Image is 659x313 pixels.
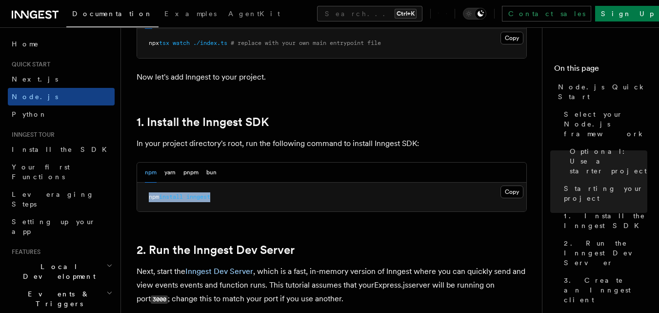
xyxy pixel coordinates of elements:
[500,32,523,44] button: Copy
[317,6,422,21] button: Search...Ctrl+K
[206,163,217,183] button: bun
[566,143,647,180] a: Optional: Use a starter project
[564,184,647,203] span: Starting your project
[151,295,168,304] code: 3000
[145,163,157,183] button: npm
[560,207,647,234] a: 1. Install the Inngest SDK
[149,193,159,200] span: npm
[8,186,115,213] a: Leveraging Steps
[502,6,591,21] a: Contact sales
[8,88,115,105] a: Node.js
[500,186,523,198] button: Copy
[12,93,58,101] span: Node.js
[8,285,115,313] button: Events & Triggers
[164,163,176,183] button: yarn
[137,243,295,257] a: 2. Run the Inngest Dev Server
[12,146,113,153] span: Install the SDK
[137,70,527,84] p: Now let's add Inngest to your project.
[8,131,55,139] span: Inngest tour
[72,10,153,18] span: Documentation
[8,262,106,281] span: Local Development
[231,40,381,46] span: # replace with your own main entrypoint file
[463,8,486,20] button: Toggle dark mode
[193,40,227,46] span: ./index.ts
[159,193,183,200] span: install
[222,3,286,26] a: AgentKit
[560,105,647,143] a: Select your Node.js framework
[8,105,115,123] a: Python
[560,180,647,207] a: Starting your project
[8,35,115,53] a: Home
[564,275,647,305] span: 3. Create an Inngest client
[12,218,96,235] span: Setting up your app
[564,109,647,139] span: Select your Node.js framework
[8,158,115,186] a: Your first Functions
[560,271,647,309] a: 3. Create an Inngest client
[8,248,40,256] span: Features
[558,82,647,102] span: Node.js Quick Start
[66,3,159,27] a: Documentation
[185,267,253,276] a: Inngest Dev Server
[570,146,647,176] span: Optional: Use a starter project
[173,40,190,46] span: watch
[554,63,647,78] h4: On this page
[8,141,115,158] a: Install the SDK
[8,289,106,309] span: Events & Triggers
[12,110,47,118] span: Python
[8,61,50,68] span: Quick start
[8,70,115,88] a: Next.js
[12,190,94,208] span: Leveraging Steps
[564,211,647,230] span: 1. Install the Inngest SDK
[554,78,647,105] a: Node.js Quick Start
[228,10,280,18] span: AgentKit
[12,163,70,181] span: Your first Functions
[164,10,217,18] span: Examples
[186,193,210,200] span: inngest
[183,163,199,183] button: pnpm
[8,213,115,240] a: Setting up your app
[12,39,39,49] span: Home
[149,40,159,46] span: npx
[12,75,58,83] span: Next.js
[137,115,269,129] a: 1. Install the Inngest SDK
[395,9,417,19] kbd: Ctrl+K
[564,238,647,268] span: 2. Run the Inngest Dev Server
[137,137,527,150] p: In your project directory's root, run the following command to install Inngest SDK:
[137,265,527,306] p: Next, start the , which is a fast, in-memory version of Inngest where you can quickly send and vi...
[159,3,222,26] a: Examples
[560,234,647,271] a: 2. Run the Inngest Dev Server
[8,258,115,285] button: Local Development
[159,40,169,46] span: tsx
